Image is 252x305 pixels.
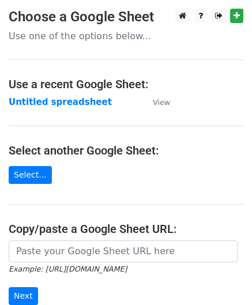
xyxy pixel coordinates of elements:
a: View [141,97,170,107]
h4: Use a recent Google Sheet: [9,77,243,91]
input: Next [9,287,38,305]
small: View [153,98,170,107]
h4: Copy/paste a Google Sheet URL: [9,222,243,236]
a: Select... [9,166,52,184]
small: Example: [URL][DOMAIN_NAME] [9,265,127,273]
h4: Select another Google Sheet: [9,144,243,157]
input: Paste your Google Sheet URL here [9,240,238,262]
a: Untitled spreadsheet [9,97,112,107]
h3: Choose a Google Sheet [9,9,243,25]
p: Use one of the options below... [9,30,243,42]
